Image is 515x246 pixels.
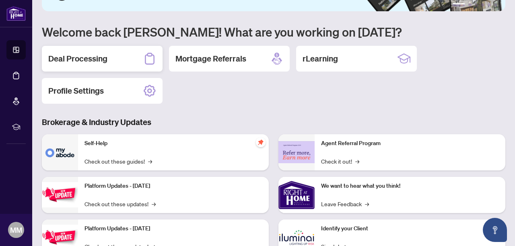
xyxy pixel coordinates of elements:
p: Identify your Client [321,224,499,233]
h1: Welcome back [PERSON_NAME]! What are you working on [DATE]? [42,24,505,39]
img: logo [6,6,26,21]
h2: Deal Processing [48,53,107,64]
img: Platform Updates - July 21, 2025 [42,182,78,207]
img: We want to hear what you think! [278,177,315,213]
img: Self-Help [42,134,78,170]
h2: Mortgage Referrals [175,53,246,64]
p: Platform Updates - [DATE] [84,224,262,233]
button: Open asap [483,218,507,242]
img: Agent Referral Program [278,141,315,163]
span: MM [10,224,22,236]
h3: Brokerage & Industry Updates [42,117,505,128]
a: Check out these updates!→ [84,199,156,208]
p: Agent Referral Program [321,139,499,148]
p: Self-Help [84,139,262,148]
a: Check out these guides!→ [84,157,152,166]
h2: Profile Settings [48,85,104,96]
a: Leave Feedback→ [321,199,369,208]
button: 5 [488,3,491,6]
h2: rLearning [303,53,338,64]
span: → [365,199,369,208]
button: 6 [494,3,497,6]
button: 1 [452,3,465,6]
span: → [148,157,152,166]
p: We want to hear what you think! [321,182,499,191]
span: → [152,199,156,208]
span: pushpin [256,137,266,147]
a: Check it out!→ [321,157,359,166]
span: → [355,157,359,166]
p: Platform Updates - [DATE] [84,182,262,191]
button: 3 [475,3,478,6]
button: 4 [481,3,484,6]
button: 2 [468,3,472,6]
